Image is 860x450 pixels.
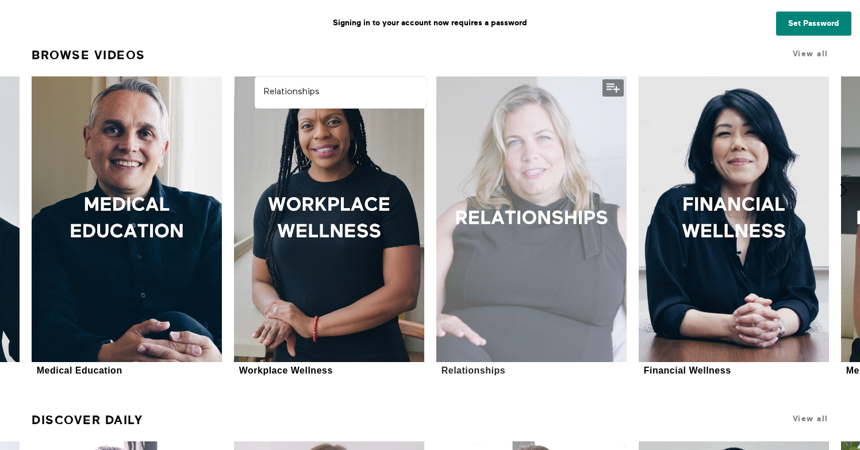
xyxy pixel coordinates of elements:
div: Relationships [441,365,505,376]
div: Financial Wellness [644,365,731,376]
a: View all [793,414,828,423]
strong: Relationships [264,87,320,97]
a: Set Password [776,11,851,36]
a: Browse Videos [32,43,145,67]
a: Discover Daily [32,408,143,432]
a: Workplace WellnessWorkplace Wellness [234,76,424,377]
div: Workplace Wellness [239,365,333,376]
a: Medical EducationMedical Education [32,76,222,377]
p: Signing in to your account now requires a password [9,9,851,37]
div: Medical Education [37,365,122,376]
a: View all [793,49,828,58]
button: Add to my list [602,79,624,97]
a: Financial WellnessFinancial Wellness [639,76,829,377]
a: RelationshipsRelationships [436,76,627,377]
